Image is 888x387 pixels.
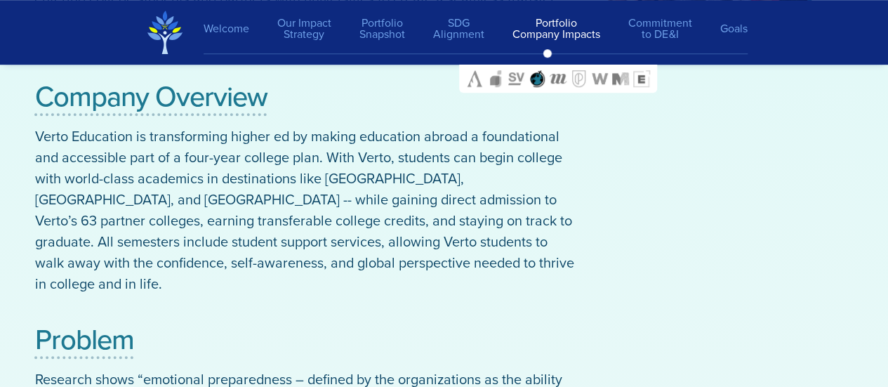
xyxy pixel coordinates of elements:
[345,11,419,47] a: PortfolioSnapshot
[498,11,614,47] a: PortfolioCompany Impacts
[35,86,576,107] h4: Company Overview
[419,11,498,47] a: SDGAlignment
[614,11,706,47] a: Commitmentto DE&I
[263,11,345,47] a: Our ImpactStrategy
[706,16,748,41] a: Goals
[35,329,576,350] h4: Problem
[35,126,574,294] span: Verto Education is transforming higher ed by making education abroad a foundational and accessibl...
[204,16,263,41] a: Welcome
